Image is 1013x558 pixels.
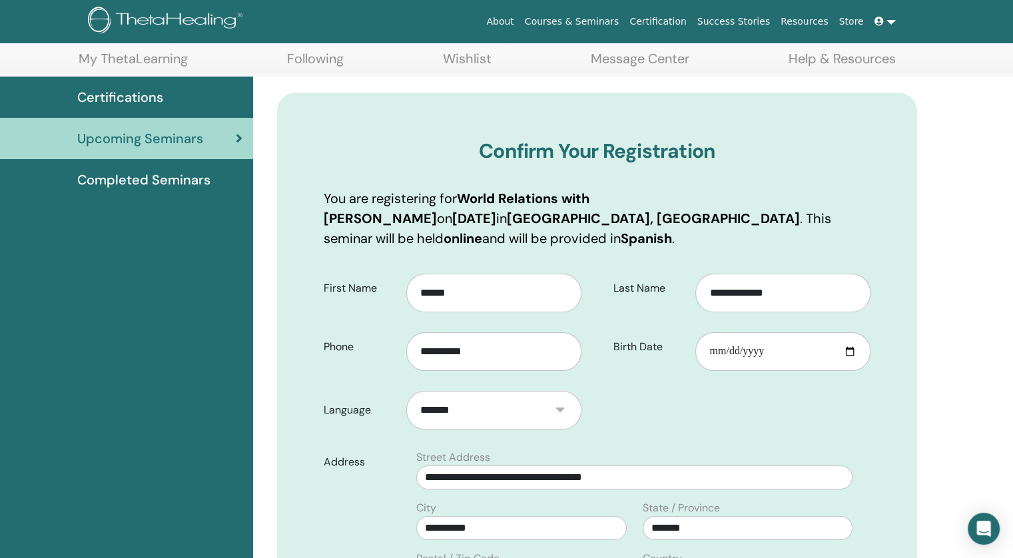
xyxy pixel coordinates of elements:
label: Address [314,449,408,475]
img: logo.png [88,7,247,37]
label: Street Address [416,449,490,465]
label: Last Name [603,276,696,301]
span: Upcoming Seminars [77,129,203,148]
b: Spanish [621,230,672,247]
a: Message Center [591,51,689,77]
label: State / Province [643,500,720,516]
label: First Name [314,276,406,301]
b: World Relations with [PERSON_NAME] [324,190,589,227]
label: Birth Date [603,334,696,360]
a: My ThetaLearning [79,51,188,77]
label: Language [314,398,406,423]
b: [DATE] [452,210,496,227]
b: [GEOGRAPHIC_DATA], [GEOGRAPHIC_DATA] [507,210,800,227]
b: online [444,230,482,247]
label: City [416,500,436,516]
label: Phone [314,334,406,360]
h3: Confirm Your Registration [324,139,870,163]
a: Following [287,51,344,77]
a: Success Stories [692,9,775,34]
a: Courses & Seminars [519,9,625,34]
a: About [481,9,519,34]
a: Wishlist [443,51,492,77]
a: Resources [775,9,834,34]
span: Completed Seminars [77,170,210,190]
a: Certification [624,9,691,34]
div: Open Intercom Messenger [968,513,1000,545]
a: Store [834,9,869,34]
a: Help & Resources [789,51,896,77]
span: Certifications [77,87,163,107]
p: You are registering for on in . This seminar will be held and will be provided in . [324,188,870,248]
